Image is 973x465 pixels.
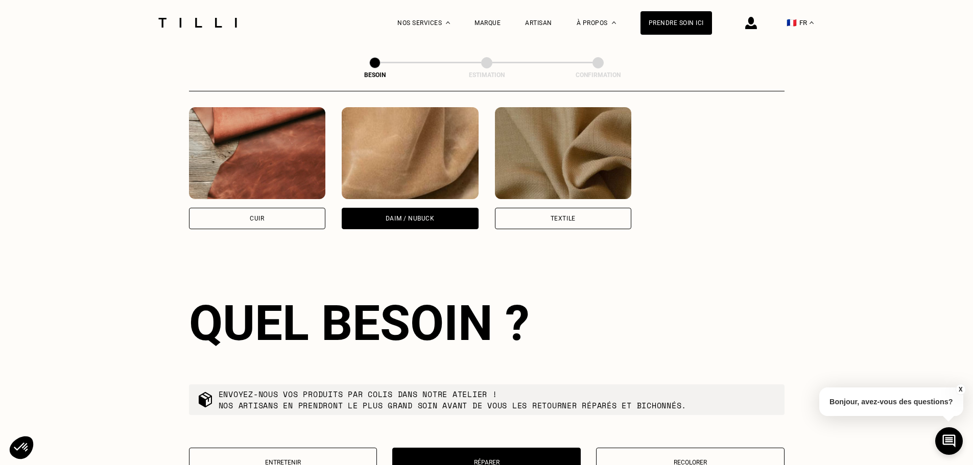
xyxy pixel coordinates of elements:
[342,107,479,199] img: Tilli retouche vos vêtements en Daim / Nubuck
[189,295,785,352] div: Quel besoin ?
[197,391,213,408] img: commande colis
[495,107,632,199] img: Tilli retouche vos vêtements en Textile
[474,19,501,27] a: Marque
[189,107,326,199] img: Tilli retouche vos vêtements en Cuir
[250,215,264,222] div: Cuir
[745,17,757,29] img: icône connexion
[551,215,576,222] div: Textile
[612,21,616,24] img: Menu déroulant à propos
[155,18,241,28] img: Logo du service de couturière Tilli
[324,71,426,79] div: Besoin
[640,11,712,35] a: Prendre soin ici
[386,215,435,222] div: Daim / Nubuck
[436,71,538,79] div: Estimation
[446,21,450,24] img: Menu déroulant
[547,71,649,79] div: Confirmation
[819,387,963,416] p: Bonjour, avez-vous des questions?
[787,18,797,28] span: 🇫🇷
[810,21,814,24] img: menu déroulant
[955,384,965,395] button: X
[219,388,687,411] p: Envoyez-nous vos produits par colis dans notre atelier ! Nos artisans en prendront le plus grand ...
[525,19,552,27] a: Artisan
